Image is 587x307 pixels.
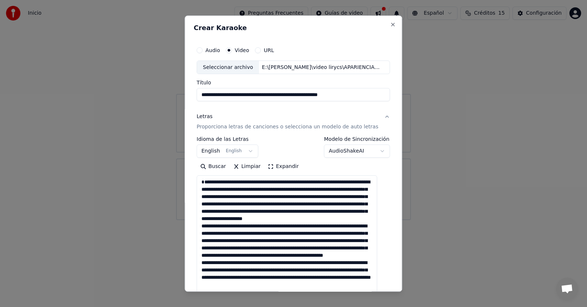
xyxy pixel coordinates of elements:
div: E:\[PERSON_NAME]\video lirycs\APARIENCIAS autor [PERSON_NAME]. E Int. [PERSON_NAME].mp4 [259,64,384,71]
button: Buscar [197,161,230,173]
label: Video [235,48,249,53]
button: LetrasProporciona letras de canciones o selecciona un modelo de auto letras [197,107,390,137]
button: Expandir [265,161,303,173]
label: URL [264,48,274,53]
label: Audio [205,48,220,53]
p: Proporciona letras de canciones o selecciona un modelo de auto letras [197,124,378,131]
h2: Crear Karaoke [194,25,393,31]
div: Letras [197,113,212,121]
label: Idioma de las Letras [197,137,258,142]
label: Modelo de Sincronización [324,137,390,142]
button: Limpiar [230,161,264,173]
div: Seleccionar archivo [197,61,259,74]
label: Título [197,80,390,85]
